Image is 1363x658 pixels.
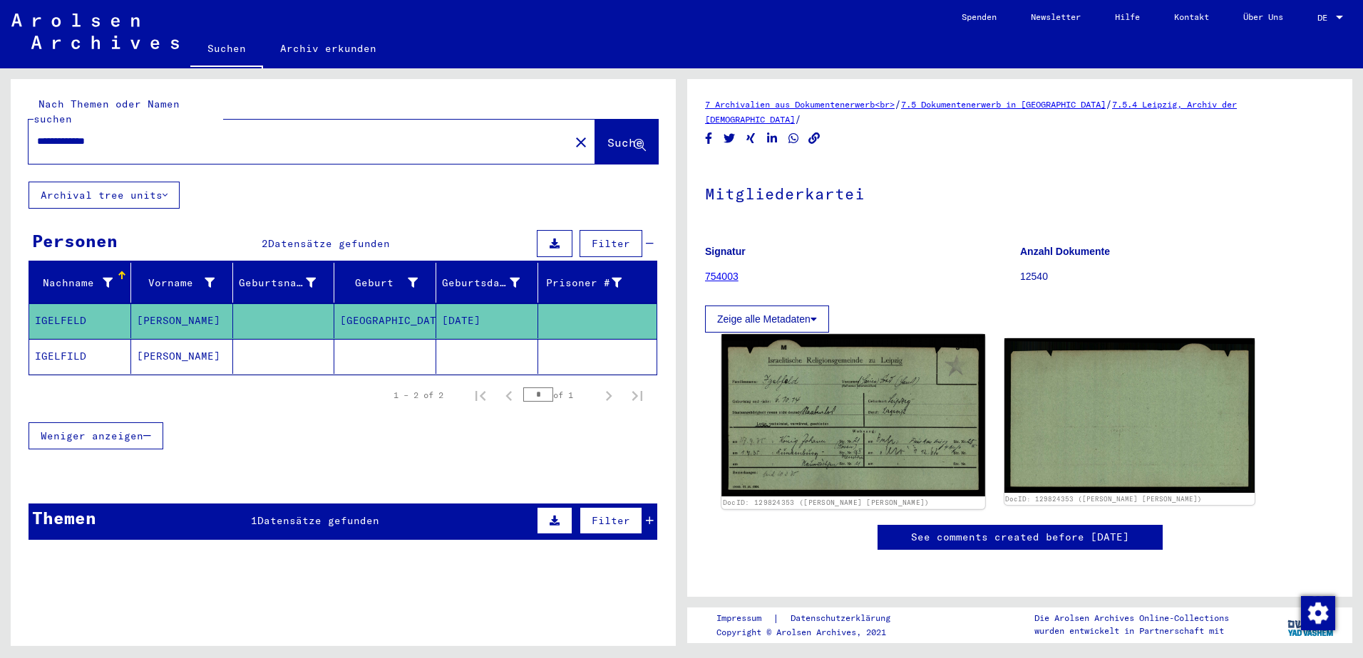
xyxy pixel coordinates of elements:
mat-header-cell: Geburtsname [233,263,335,303]
div: 1 – 2 of 2 [394,389,443,402]
button: Filter [580,507,642,534]
div: Geburt‏ [340,271,436,294]
a: DocID: 129824353 ([PERSON_NAME] [PERSON_NAME]) [1005,495,1202,503]
span: Datensätze gefunden [268,237,390,250]
button: Weniger anzeigen [29,422,163,449]
span: DE [1317,13,1333,23]
a: Datenschutzerklärung [779,611,907,626]
img: Zustimmung ändern [1301,596,1335,630]
button: Next page [595,381,623,409]
span: 1 [251,514,257,527]
div: Geburt‏ [340,276,418,291]
mat-label: Nach Themen oder Namen suchen [34,98,180,125]
button: Filter [580,230,642,257]
div: Geburtsname [239,276,317,291]
button: Clear [567,127,595,156]
span: / [795,113,801,125]
button: Share on LinkedIn [765,130,780,147]
div: of 1 [523,388,595,402]
mat-header-cell: Geburtsdatum [436,263,538,303]
div: Zustimmung ändern [1300,595,1334,630]
button: Zeige alle Metadaten [705,305,829,333]
div: Nachname [35,276,113,291]
mat-cell: [PERSON_NAME] [131,303,233,338]
div: Vorname [137,271,232,294]
p: Copyright © Arolsen Archives, 2021 [716,626,907,639]
img: 001.jpg [721,334,984,496]
mat-header-cell: Geburt‏ [334,263,436,303]
h1: Mitgliederkartei [705,161,1334,224]
a: 7 Archivalien aus Dokumentenerwerb<br> [705,99,895,110]
span: / [895,98,901,110]
div: Themen [32,505,96,531]
mat-cell: [GEOGRAPHIC_DATA] [334,303,436,338]
button: Previous page [495,381,523,409]
a: Suchen [190,31,263,68]
div: | [716,611,907,626]
a: Impressum [716,611,773,626]
div: Geburtsdatum [442,271,538,294]
mat-header-cell: Vorname [131,263,233,303]
a: Archiv erkunden [263,31,394,66]
div: Personen [32,228,118,254]
span: Filter [592,237,630,250]
mat-cell: IGELFELD [29,303,131,338]
button: Share on Xing [744,130,758,147]
p: Die Arolsen Archives Online-Collections [1034,612,1229,625]
div: Geburtsdatum [442,276,520,291]
img: 002.jpg [1004,338,1255,493]
mat-cell: IGELFILD [29,339,131,374]
span: Filter [592,514,630,527]
div: Nachname [35,271,130,294]
button: Share on Twitter [722,130,737,147]
img: Arolsen_neg.svg [11,14,179,49]
mat-cell: [DATE] [436,303,538,338]
button: Share on Facebook [701,130,716,147]
button: Copy link [807,130,822,147]
div: Geburtsname [239,271,334,294]
span: Weniger anzeigen [41,429,143,442]
button: First page [466,381,495,409]
p: 12540 [1020,269,1334,284]
span: 2 [262,237,268,250]
div: Prisoner # [544,271,639,294]
b: Anzahl Dokumente [1020,246,1110,257]
span: Datensätze gefunden [257,514,379,527]
button: Archival tree units [29,182,180,209]
span: / [1106,98,1112,110]
mat-icon: close [572,134,590,151]
a: DocID: 129824353 ([PERSON_NAME] [PERSON_NAME]) [723,498,930,507]
button: Last page [623,381,652,409]
mat-header-cell: Nachname [29,263,131,303]
a: 7.5 Dokumentenerwerb in [GEOGRAPHIC_DATA] [901,99,1106,110]
div: Vorname [137,276,215,291]
span: Suche [607,135,643,150]
mat-cell: [PERSON_NAME] [131,339,233,374]
p: wurden entwickelt in Partnerschaft mit [1034,625,1229,637]
img: yv_logo.png [1285,607,1338,642]
a: See comments created before [DATE] [911,530,1129,545]
button: Suche [595,120,658,164]
button: Share on WhatsApp [786,130,801,147]
a: 754003 [705,271,739,282]
mat-header-cell: Prisoner # [538,263,657,303]
b: Signatur [705,246,746,257]
div: Prisoner # [544,276,622,291]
